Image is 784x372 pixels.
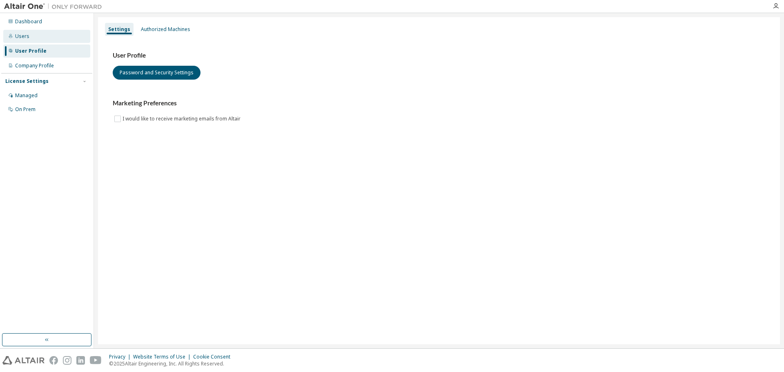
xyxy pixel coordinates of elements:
img: instagram.svg [63,356,71,365]
div: Privacy [109,354,133,360]
div: On Prem [15,106,36,113]
img: youtube.svg [90,356,102,365]
img: linkedin.svg [76,356,85,365]
div: License Settings [5,78,49,85]
h3: Marketing Preferences [113,99,765,107]
div: Cookie Consent [193,354,235,360]
p: © 2025 Altair Engineering, Inc. All Rights Reserved. [109,360,235,367]
label: I would like to receive marketing emails from Altair [122,114,242,124]
div: User Profile [15,48,47,54]
div: Company Profile [15,62,54,69]
img: facebook.svg [49,356,58,365]
div: Authorized Machines [141,26,190,33]
button: Password and Security Settings [113,66,200,80]
h3: User Profile [113,51,765,60]
div: Users [15,33,29,40]
div: Settings [108,26,130,33]
div: Managed [15,92,38,99]
div: Website Terms of Use [133,354,193,360]
div: Dashboard [15,18,42,25]
img: altair_logo.svg [2,356,45,365]
img: Altair One [4,2,106,11]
